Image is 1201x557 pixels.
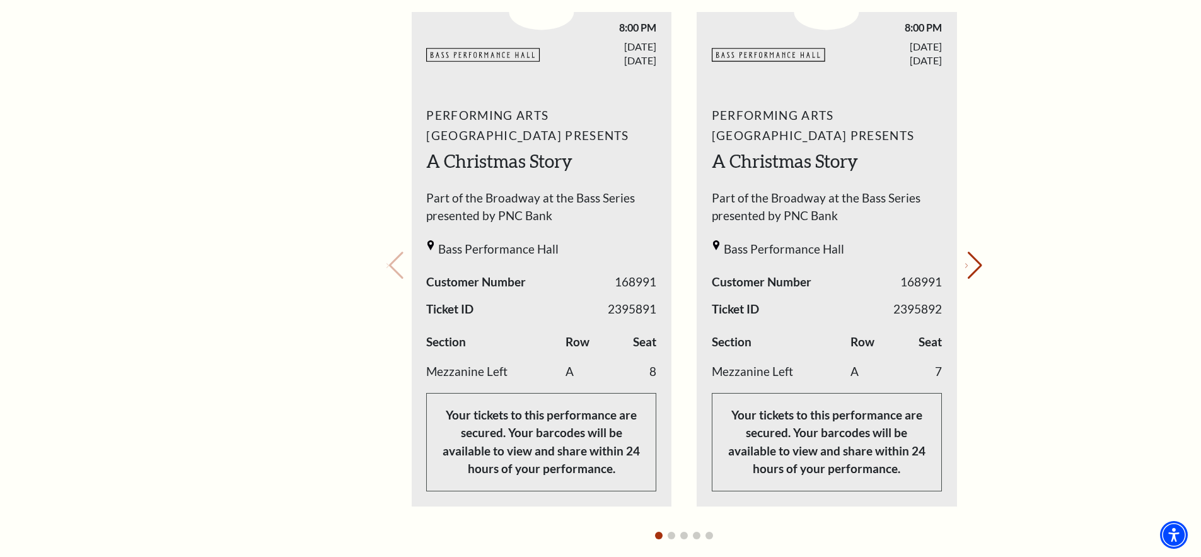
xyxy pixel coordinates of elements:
span: [DATE] [DATE] [542,40,657,66]
div: Accessibility Menu [1160,521,1188,549]
span: Performing Arts [GEOGRAPHIC_DATA] Presents [712,105,942,146]
p: Your tickets to this performance are secured. Your barcodes will be available to view and share w... [426,393,656,491]
button: Next slide [965,252,982,279]
span: Customer Number [712,273,811,291]
td: A [850,357,902,387]
span: Customer Number [426,273,526,291]
span: Bass Performance Hall [724,240,844,259]
span: 2395892 [893,300,942,319]
span: 2395891 [608,300,656,319]
button: Go to slide 1 [655,532,663,539]
span: 168991 [900,273,942,291]
p: Your tickets to this performance are secured. Your barcodes will be available to view and share w... [712,393,942,491]
span: 8:00 PM [827,21,942,34]
td: 7 [902,357,941,387]
span: [DATE] [DATE] [827,40,942,66]
button: Go to slide 3 [680,532,688,539]
button: Go to slide 4 [693,532,700,539]
label: Section [426,333,466,351]
span: Part of the Broadway at the Bass Series presented by PNC Bank [426,189,656,232]
span: Ticket ID [426,300,473,319]
td: 8 [617,357,656,387]
label: Row [566,333,589,351]
button: Go to slide 5 [705,532,713,539]
label: Row [850,333,874,351]
td: Mezzanine Left [712,357,851,387]
label: Section [712,333,751,351]
label: Seat [633,333,656,351]
span: Part of the Broadway at the Bass Series presented by PNC Bank [712,189,942,232]
button: Go to slide 2 [668,532,675,539]
td: Mezzanine Left [426,357,566,387]
h2: A Christmas Story [712,149,942,174]
button: Previous slide [386,252,403,279]
span: 168991 [615,273,656,291]
td: A [566,357,617,387]
label: Seat [919,333,942,351]
span: Bass Performance Hall [438,240,559,259]
span: Performing Arts [GEOGRAPHIC_DATA] Presents [426,105,656,146]
span: 8:00 PM [542,21,657,34]
h2: A Christmas Story [426,149,656,174]
span: Ticket ID [712,300,759,319]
